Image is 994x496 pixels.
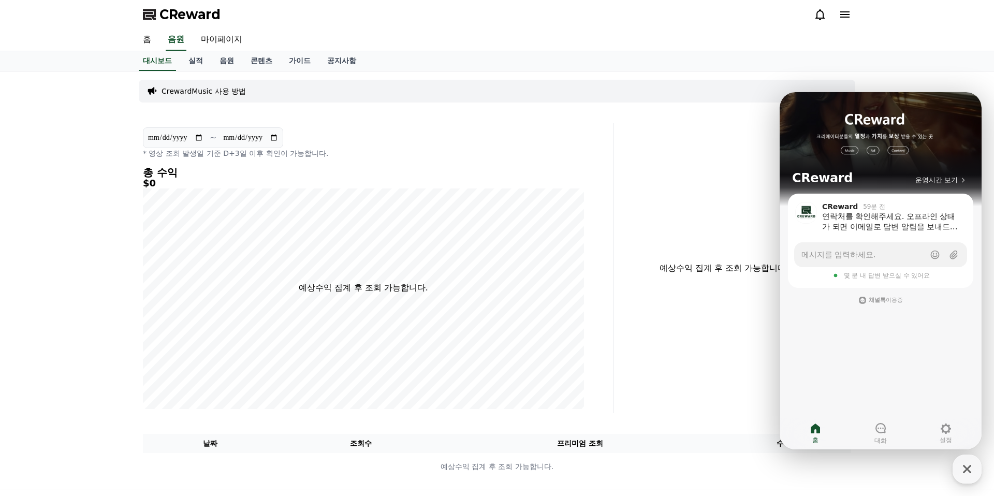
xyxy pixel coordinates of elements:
[210,132,216,144] p: ~
[780,92,982,449] iframe: Channel chat
[716,434,851,453] th: 수익
[135,29,159,51] a: 홈
[143,461,851,472] p: 예상수익 집계 후 조회 가능합니다.
[143,148,584,158] p: * 영상 조회 발생일 기준 D+3일 이후 확인이 가능합니다.
[281,51,319,71] a: 가이드
[622,262,826,274] p: 예상수익 집계 후 조회 가능합니다.
[143,178,584,188] h5: $0
[319,51,364,71] a: 공지사항
[180,51,211,71] a: 실적
[166,29,186,51] a: 음원
[143,434,278,453] th: 날짜
[242,51,281,71] a: 콘텐츠
[143,6,221,23] a: CReward
[143,167,584,178] h4: 총 수익
[278,434,444,453] th: 조회수
[444,434,716,453] th: 프리미엄 조회
[159,6,221,23] span: CReward
[299,282,428,294] p: 예상수익 집계 후 조회 가능합니다.
[193,29,251,51] a: 마이페이지
[139,51,176,71] a: 대시보드
[211,51,242,71] a: 음원
[162,86,246,96] a: CrewardMusic 사용 방법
